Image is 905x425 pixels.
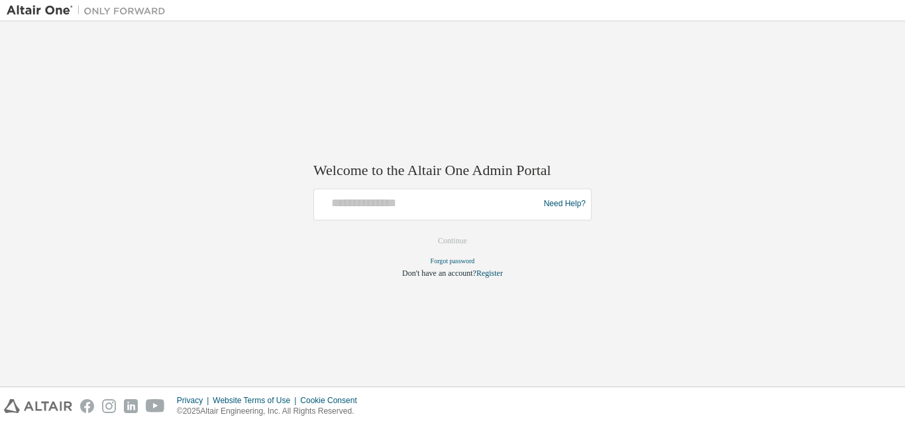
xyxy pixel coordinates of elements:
[177,406,365,417] p: © 2025 Altair Engineering, Inc. All Rights Reserved.
[177,395,213,406] div: Privacy
[102,399,116,413] img: instagram.svg
[300,395,364,406] div: Cookie Consent
[544,204,586,205] a: Need Help?
[7,4,172,17] img: Altair One
[213,395,300,406] div: Website Terms of Use
[431,257,475,265] a: Forgot password
[124,399,138,413] img: linkedin.svg
[313,162,592,180] h2: Welcome to the Altair One Admin Portal
[4,399,72,413] img: altair_logo.svg
[146,399,165,413] img: youtube.svg
[402,269,476,278] span: Don't have an account?
[80,399,94,413] img: facebook.svg
[476,269,503,278] a: Register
